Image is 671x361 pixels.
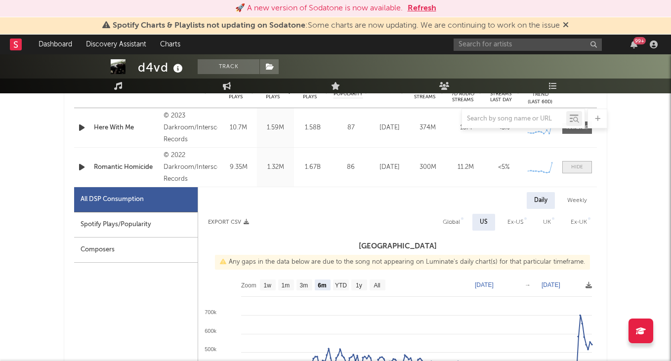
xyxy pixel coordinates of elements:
div: UK [543,216,551,228]
text: Zoom [241,282,256,289]
text: [DATE] [475,281,494,288]
text: YTD [335,282,347,289]
button: Refresh [408,2,436,14]
a: Romantic Homicide [94,162,159,172]
div: [DATE] [373,162,406,172]
text: 3m [300,282,308,289]
div: Daily [527,192,555,209]
div: 11.2M [449,162,482,172]
div: All DSP Consumption [81,194,144,205]
button: 99+ [630,40,637,48]
div: 1.67B [296,162,329,172]
a: Dashboard [32,35,79,54]
text: 500k [205,346,216,352]
div: Ex-US [507,216,523,228]
input: Search by song name or URL [462,115,566,123]
text: [DATE] [542,281,560,288]
div: 99 + [633,37,646,44]
span: : Some charts are now updating. We are continuing to work on the issue [113,22,560,30]
div: All DSP Consumption [74,187,198,212]
text: 1w [264,282,272,289]
span: Dismiss [563,22,569,30]
div: © 2022 Darkroom/Interscope Records [164,150,217,185]
button: Export CSV [208,219,249,225]
text: All [374,282,380,289]
span: Spotify Charts & Playlists not updating on Sodatone [113,22,305,30]
text: 600k [205,328,216,334]
text: 1y [356,282,362,289]
div: Global [443,216,460,228]
div: 🚀 A new version of Sodatone is now available. [235,2,403,14]
div: Spotify Plays/Popularity [74,212,198,238]
a: Discovery Assistant [79,35,153,54]
a: Charts [153,35,187,54]
text: 700k [205,309,216,315]
input: Search for artists [454,39,602,51]
div: 300M [411,162,444,172]
text: 1m [282,282,290,289]
div: Composers [74,238,198,263]
div: Weekly [560,192,594,209]
div: 1.32M [259,162,292,172]
div: 9.35M [222,162,254,172]
h3: [GEOGRAPHIC_DATA] [198,241,597,252]
div: d4vd [138,59,185,76]
button: Track [198,59,259,74]
div: <5% [487,162,520,172]
div: 86 [334,162,368,172]
text: 6m [318,282,326,289]
div: US [480,216,488,228]
text: → [525,281,531,288]
div: Any gaps in the data below are due to the song not appearing on Luminate's daily chart(s) for tha... [215,255,590,270]
div: Ex-UK [571,216,587,228]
